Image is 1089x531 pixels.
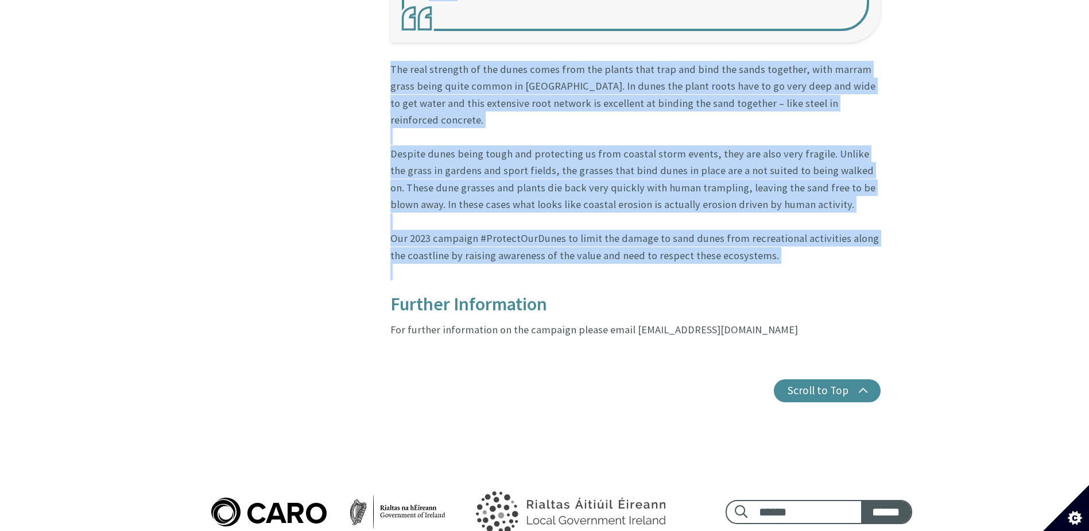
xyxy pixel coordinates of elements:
[774,379,881,402] button: Scroll to Top
[390,61,881,281] p: The real strength of the dunes comes from the plants that trap and bind the sands together, with ...
[1043,485,1089,531] button: Set cookie preferences
[390,294,881,314] h3: Further Information
[209,495,448,529] img: Caro logo
[390,321,881,338] p: For further information on the campaign please email [EMAIL_ADDRESS][DOMAIN_NAME]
